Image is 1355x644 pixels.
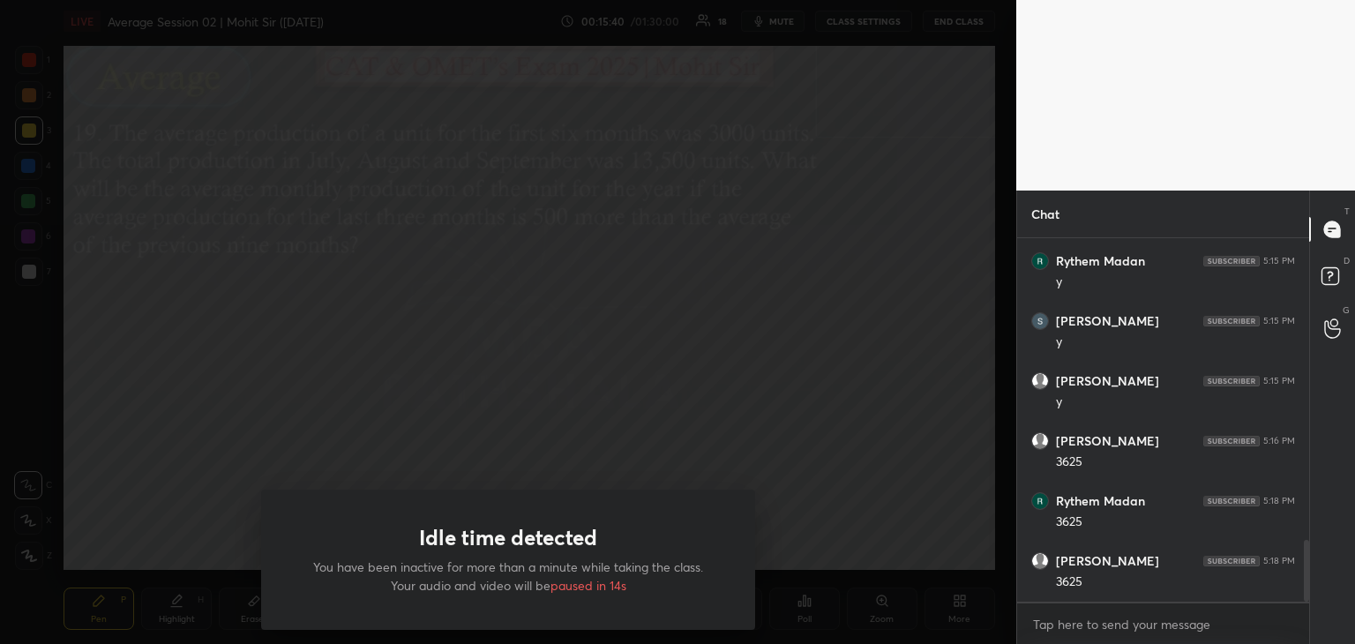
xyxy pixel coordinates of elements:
[1056,553,1159,569] h6: [PERSON_NAME]
[1032,493,1048,509] img: thumbnail.jpg
[1203,556,1260,566] img: 4P8fHbbgJtejmAAAAAElFTkSuQmCC
[1032,553,1048,569] img: default.png
[1344,205,1350,218] p: T
[1263,316,1295,326] div: 5:15 PM
[1056,333,1295,351] div: y
[1263,556,1295,566] div: 5:18 PM
[1203,376,1260,386] img: 4P8fHbbgJtejmAAAAAElFTkSuQmCC
[1056,273,1295,291] div: y
[1344,254,1350,267] p: D
[1017,191,1074,237] p: Chat
[419,525,597,550] h1: Idle time detected
[1203,436,1260,446] img: 4P8fHbbgJtejmAAAAAElFTkSuQmCC
[1032,253,1048,269] img: thumbnail.jpg
[1056,573,1295,591] div: 3625
[1032,373,1048,389] img: default.png
[1343,303,1350,317] p: G
[1032,313,1048,329] img: thumbnail.jpg
[1017,238,1309,602] div: grid
[1263,496,1295,506] div: 5:18 PM
[1056,373,1159,389] h6: [PERSON_NAME]
[1203,256,1260,266] img: 4P8fHbbgJtejmAAAAAElFTkSuQmCC
[1056,313,1159,329] h6: [PERSON_NAME]
[1056,253,1145,269] h6: Rythem Madan
[1056,433,1159,449] h6: [PERSON_NAME]
[1056,453,1295,471] div: 3625
[1203,496,1260,506] img: 4P8fHbbgJtejmAAAAAElFTkSuQmCC
[1263,376,1295,386] div: 5:15 PM
[303,558,713,595] p: You have been inactive for more than a minute while taking the class. Your audio and video will be
[1263,256,1295,266] div: 5:15 PM
[1056,493,1145,509] h6: Rythem Madan
[1056,393,1295,411] div: y
[1203,316,1260,326] img: 4P8fHbbgJtejmAAAAAElFTkSuQmCC
[1056,513,1295,531] div: 3625
[1263,436,1295,446] div: 5:16 PM
[1032,433,1048,449] img: default.png
[550,577,626,594] span: paused in 14s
